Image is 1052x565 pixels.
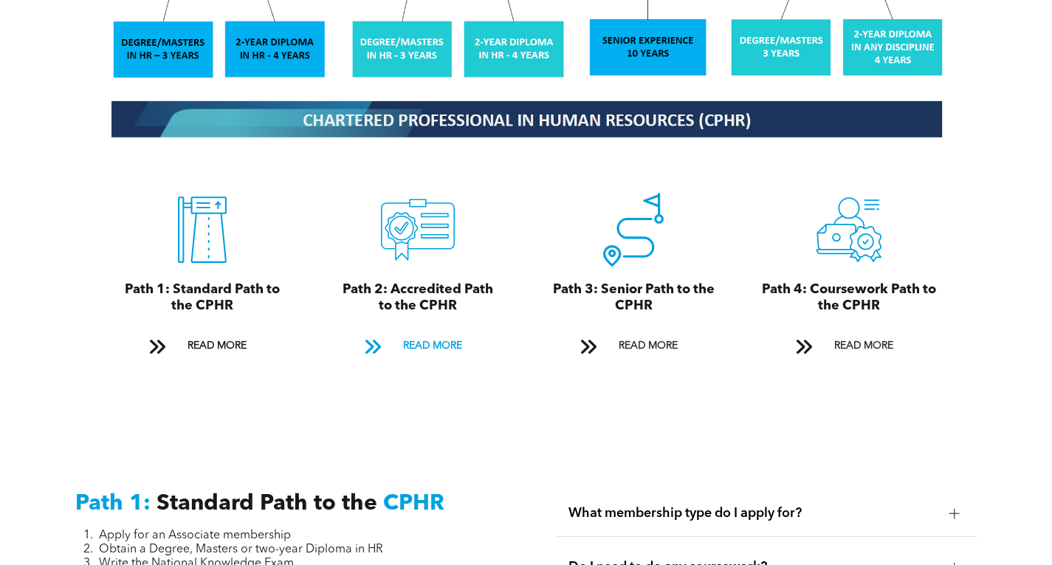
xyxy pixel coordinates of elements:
span: Obtain a Degree, Masters or two-year Diploma in HR [99,544,383,555]
span: Standard Path to the [157,493,377,515]
span: Path 1: Standard Path to the CPHR [125,283,280,312]
a: READ MORE [570,332,697,360]
span: Path 3: Senior Path to the CPHR [553,283,715,312]
a: READ MORE [354,332,481,360]
span: Apply for an Associate membership [99,530,291,541]
span: READ MORE [182,332,252,360]
span: READ MORE [613,332,683,360]
span: READ MORE [829,332,898,360]
span: Path 1: [75,493,151,515]
span: What membership type do I apply for? [568,505,938,521]
a: READ MORE [139,332,266,360]
span: Path 4: Coursework Path to the CPHR [762,283,936,312]
span: Path 2: Accredited Path to the CPHR [343,283,493,312]
span: READ MORE [398,332,467,360]
span: CPHR [383,493,444,515]
a: READ MORE [785,332,912,360]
